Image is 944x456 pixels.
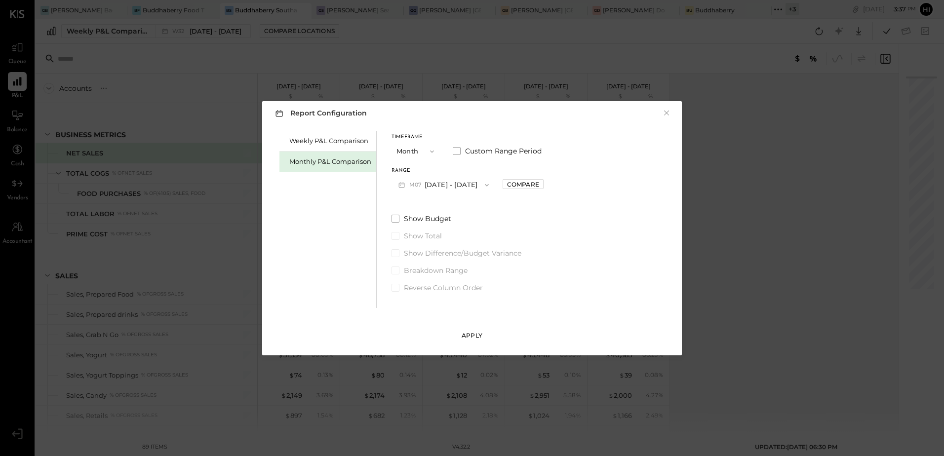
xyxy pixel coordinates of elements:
div: Timeframe [392,135,441,140]
button: M07[DATE] - [DATE] [392,176,496,194]
span: Show Difference/Budget Variance [404,248,521,258]
span: M07 [409,181,425,189]
div: Compare [507,180,539,189]
span: Show Budget [404,214,451,224]
div: Range [392,168,496,173]
div: Monthly P&L Comparison [289,157,371,166]
span: Show Total [404,231,442,241]
div: Weekly P&L Comparison [289,136,371,146]
button: Month [392,142,441,160]
div: Apply [462,331,482,340]
span: Custom Range Period [465,146,542,156]
span: Breakdown Range [404,266,468,275]
button: Compare [503,179,544,189]
span: Reverse Column Order [404,283,483,293]
button: × [662,108,671,118]
button: Apply [457,328,487,343]
h3: Report Configuration [273,107,367,119]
